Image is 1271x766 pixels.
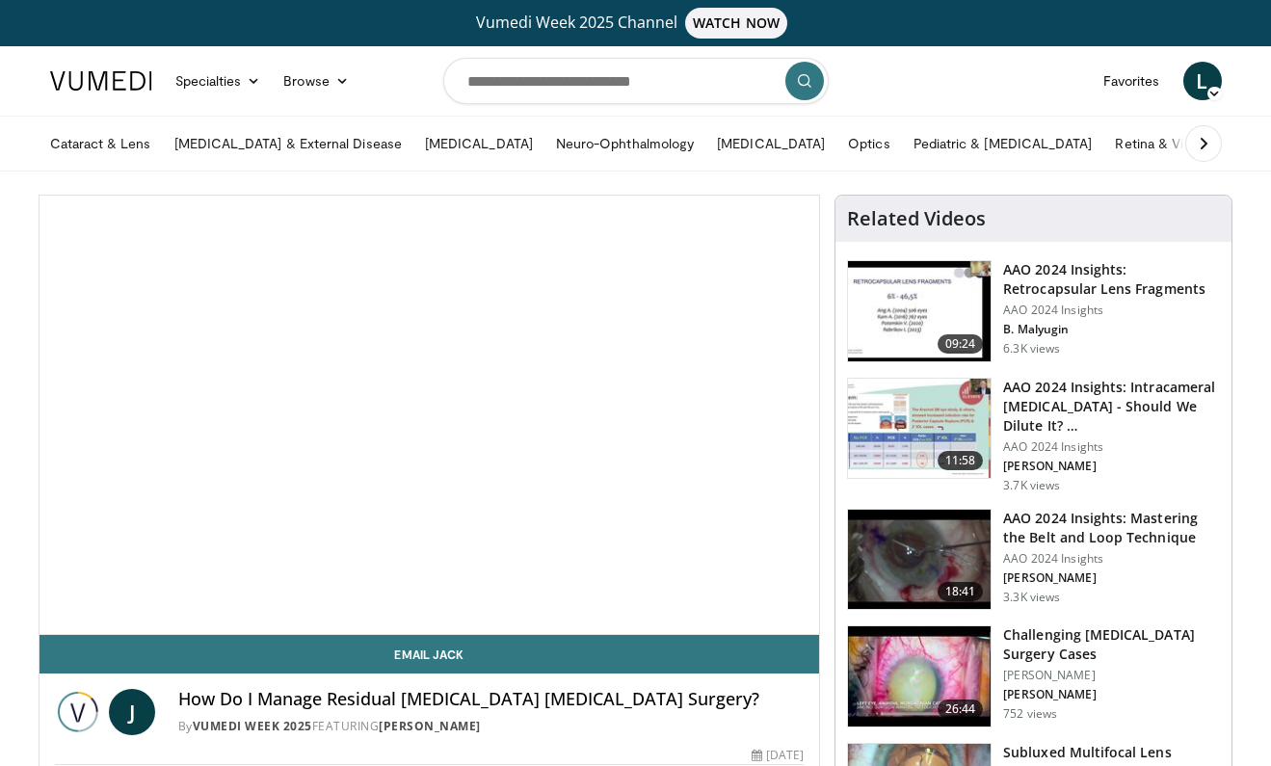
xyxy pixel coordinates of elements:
p: 752 views [1003,706,1057,722]
a: 26:44 Challenging [MEDICAL_DATA] Surgery Cases [PERSON_NAME] [PERSON_NAME] 752 views [847,625,1220,727]
a: Email Jack [40,635,820,674]
h4: Related Videos [847,207,986,230]
a: [MEDICAL_DATA] [413,124,544,163]
a: [MEDICAL_DATA] [705,124,836,163]
span: 26:44 [938,700,984,719]
h3: AAO 2024 Insights: Retrocapsular Lens Fragments [1003,260,1220,299]
p: 6.3K views [1003,341,1060,357]
h3: AAO 2024 Insights: Intracameral [MEDICAL_DATA] - Should We Dilute It? … [1003,378,1220,436]
p: 3.7K views [1003,478,1060,493]
p: B. Malyugin [1003,322,1220,337]
p: AAO 2024 Insights [1003,303,1220,318]
img: VuMedi Logo [50,71,152,91]
span: 09:24 [938,334,984,354]
a: [PERSON_NAME] [379,718,481,734]
a: Neuro-Ophthalmology [544,124,705,163]
a: L [1183,62,1222,100]
a: Retina & Vitreous [1103,124,1234,163]
h3: AAO 2024 Insights: Mastering the Belt and Loop Technique [1003,509,1220,547]
span: WATCH NOW [685,8,787,39]
p: [PERSON_NAME] [1003,668,1220,683]
img: 01f52a5c-6a53-4eb2-8a1d-dad0d168ea80.150x105_q85_crop-smart_upscale.jpg [848,261,991,361]
p: AAO 2024 Insights [1003,551,1220,567]
a: Specialties [164,62,273,100]
a: Browse [272,62,360,100]
img: de733f49-b136-4bdc-9e00-4021288efeb7.150x105_q85_crop-smart_upscale.jpg [848,379,991,479]
img: Vumedi Week 2025 [55,689,101,735]
a: Cataract & Lens [39,124,163,163]
video-js: Video Player [40,196,820,635]
p: [PERSON_NAME] [1003,687,1220,702]
a: [MEDICAL_DATA] & External Disease [163,124,413,163]
a: Favorites [1092,62,1172,100]
a: J [109,689,155,735]
a: 11:58 AAO 2024 Insights: Intracameral [MEDICAL_DATA] - Should We Dilute It? … AAO 2024 Insights [... [847,378,1220,493]
p: [PERSON_NAME] [1003,459,1220,474]
h3: Challenging [MEDICAL_DATA] Surgery Cases [1003,625,1220,664]
a: Optics [836,124,901,163]
img: 05a6f048-9eed-46a7-93e1-844e43fc910c.150x105_q85_crop-smart_upscale.jpg [848,626,991,726]
p: AAO 2024 Insights [1003,439,1220,455]
a: 18:41 AAO 2024 Insights: Mastering the Belt and Loop Technique AAO 2024 Insights [PERSON_NAME] 3.... [847,509,1220,611]
p: 3.3K views [1003,590,1060,605]
a: Vumedi Week 2025 ChannelWATCH NOW [53,8,1219,39]
input: Search topics, interventions [443,58,829,104]
div: By FEATURING [178,718,805,735]
p: [PERSON_NAME] [1003,570,1220,586]
a: 09:24 AAO 2024 Insights: Retrocapsular Lens Fragments AAO 2024 Insights B. Malyugin 6.3K views [847,260,1220,362]
h4: How Do I Manage Residual [MEDICAL_DATA] [MEDICAL_DATA] Surgery? [178,689,805,710]
span: 18:41 [938,582,984,601]
span: 11:58 [938,451,984,470]
img: 22a3a3a3-03de-4b31-bd81-a17540334f4a.150x105_q85_crop-smart_upscale.jpg [848,510,991,610]
a: Vumedi Week 2025 [193,718,312,734]
div: [DATE] [752,747,804,764]
a: Pediatric & [MEDICAL_DATA] [902,124,1104,163]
